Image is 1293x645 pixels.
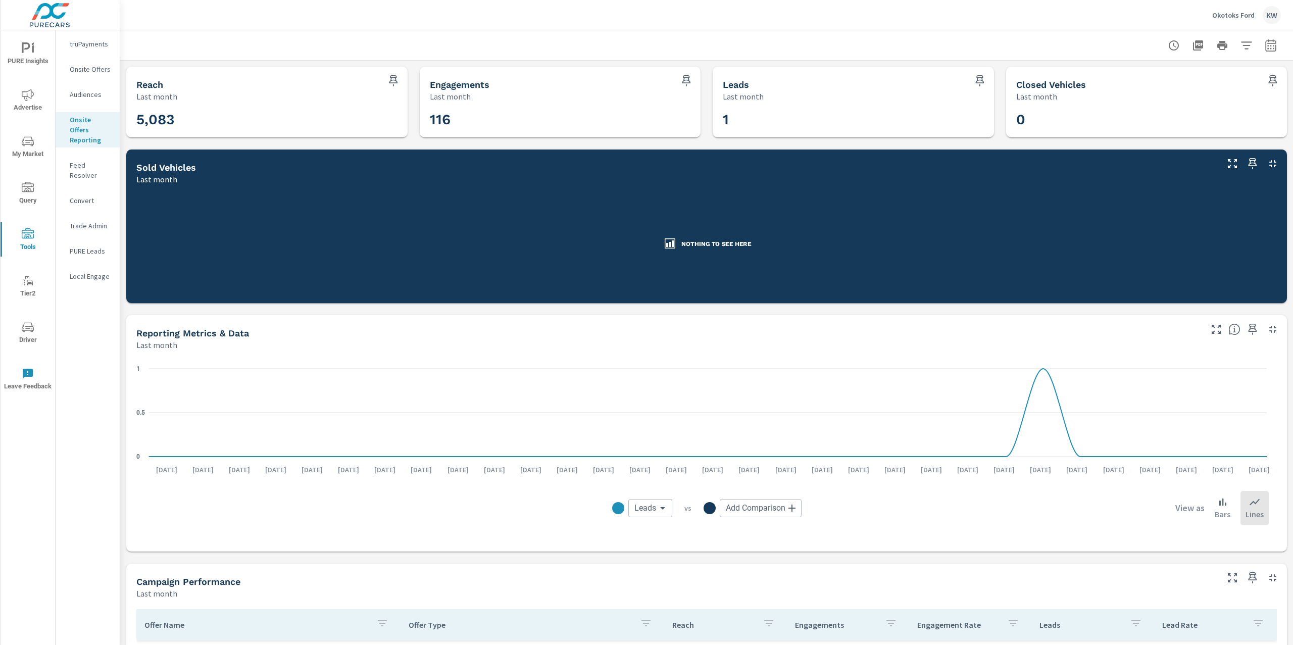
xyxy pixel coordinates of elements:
span: My Market [4,135,52,160]
button: Minimize Widget [1265,321,1281,337]
p: vs [672,504,704,513]
p: [DATE] [914,465,949,475]
span: Save this to your personalized report [972,73,988,89]
p: [DATE] [1096,465,1131,475]
text: 0 [136,453,140,460]
p: Last month [136,173,177,185]
p: [DATE] [731,465,767,475]
p: Bars [1215,508,1230,520]
h5: Sold Vehicles [136,162,196,173]
span: Tier2 [4,275,52,300]
p: [DATE] [1059,465,1095,475]
button: Minimize Widget [1265,570,1281,586]
p: Okotoks Ford [1212,11,1255,20]
p: [DATE] [477,465,512,475]
p: [DATE] [950,465,985,475]
span: PURE Insights [4,42,52,67]
p: [DATE] [586,465,621,475]
div: Leads [628,499,672,517]
h3: 1 [723,111,984,128]
p: [DATE] [440,465,476,475]
button: Select Date Range [1261,35,1281,56]
span: Save this to your personalized report [1245,156,1261,172]
p: [DATE] [1241,465,1277,475]
p: Reach [672,620,754,630]
div: Onsite Offers Reporting [56,112,120,147]
div: PURE Leads [56,243,120,259]
span: Advertise [4,89,52,114]
button: Make Fullscreen [1224,156,1240,172]
text: 0.5 [136,409,145,416]
span: Save this to your personalized report [385,73,402,89]
span: Save this to your personalized report [678,73,694,89]
p: [DATE] [222,465,257,475]
p: [DATE] [695,465,730,475]
p: [DATE] [1205,465,1240,475]
p: [DATE] [294,465,330,475]
p: [DATE] [768,465,804,475]
div: Onsite Offers [56,62,120,77]
span: Driver [4,321,52,346]
div: Feed Resolver [56,158,120,183]
p: PURE Leads [70,246,112,256]
div: Add Comparison [720,499,802,517]
p: Last month [430,90,471,103]
p: [DATE] [185,465,221,475]
h3: Nothing to see here [681,240,751,249]
p: Last month [723,90,764,103]
p: Lead Rate [1162,620,1244,630]
p: Onsite Offers [70,64,112,74]
button: Minimize Widget [1265,156,1281,172]
h5: Reporting Metrics & Data [136,328,249,338]
p: [DATE] [986,465,1022,475]
p: Last month [136,90,177,103]
button: Apply Filters [1236,35,1257,56]
div: KW [1263,6,1281,24]
p: [DATE] [404,465,439,475]
p: [DATE] [805,465,840,475]
p: Convert [70,195,112,206]
p: [DATE] [331,465,366,475]
p: truPayments [70,39,112,49]
span: Save this to your personalized report [1245,321,1261,337]
p: Onsite Offers Reporting [70,115,112,145]
h3: 5,083 [136,111,397,128]
span: Save this to your personalized report [1265,73,1281,89]
button: Make Fullscreen [1224,570,1240,586]
p: [DATE] [367,465,403,475]
h3: 0 [1016,111,1277,128]
span: Query [4,182,52,207]
span: Add Comparison [726,503,785,513]
span: Save this to your personalized report [1245,570,1261,586]
text: 1 [136,365,140,372]
p: Lines [1246,508,1264,520]
p: Last month [136,339,177,351]
p: Feed Resolver [70,160,112,180]
p: [DATE] [877,465,913,475]
h5: Reach [136,79,163,90]
p: Last month [1016,90,1057,103]
p: [DATE] [258,465,293,475]
div: truPayments [56,36,120,52]
p: Offer Name [144,620,368,630]
h5: Closed Vehicles [1016,79,1086,90]
p: Engagements [795,620,877,630]
button: Make Fullscreen [1208,321,1224,337]
p: Engagement Rate [917,620,999,630]
h5: Engagements [430,79,489,90]
span: Leave Feedback [4,368,52,392]
div: nav menu [1,30,55,402]
p: [DATE] [1023,465,1058,475]
p: Leads [1039,620,1121,630]
p: [DATE] [1169,465,1204,475]
h6: View as [1175,503,1205,513]
p: [DATE] [622,465,658,475]
h3: 116 [430,111,691,128]
p: Offer Type [409,620,632,630]
div: Trade Admin [56,218,120,233]
p: [DATE] [550,465,585,475]
div: Convert [56,193,120,208]
p: Local Engage [70,271,112,281]
p: [DATE] [149,465,184,475]
span: Understand activate data over time and see how metrics compare to each other. [1228,323,1240,335]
